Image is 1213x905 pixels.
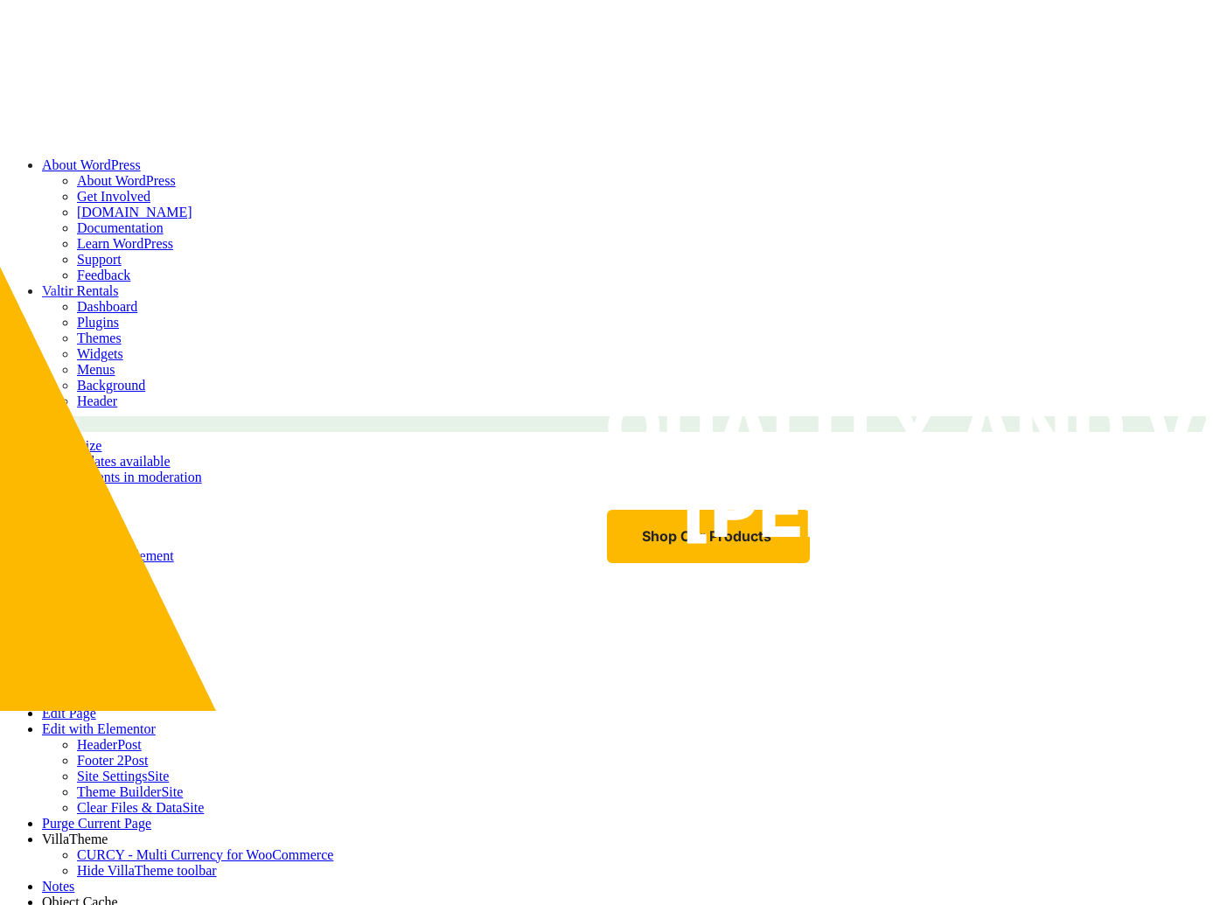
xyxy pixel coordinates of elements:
[124,753,149,768] span: Post
[42,816,151,831] a: Purge Current Page
[77,847,333,862] a: CURCY - Multi Currency for WooCommerce
[117,737,142,752] span: Post
[42,299,1206,331] ul: Valtir Rentals
[77,737,142,752] a: HeaderPost
[77,769,169,783] a: Site SettingsSite
[77,784,183,799] a: Theme BuilderSite
[182,800,204,815] span: Site
[77,784,161,799] span: Theme Builder
[147,769,169,783] span: Site
[77,863,217,878] span: Hide VillaTheme toolbar
[607,205,917,227] sr7-txt: Waterfilled Barriers & Barricades
[77,800,204,815] a: Clear Files & DataSite
[161,784,183,799] span: Site
[77,800,182,815] span: Clear Files & Data
[42,879,74,894] a: Notes
[77,769,147,783] span: Site Settings
[42,173,1206,205] ul: About WordPress
[42,331,1206,409] ul: Valtir Rentals
[77,737,117,752] span: Header
[77,753,148,768] a: Footer 2Post
[42,721,156,736] a: Edit with Elementor
[42,706,96,721] a: Edit Page
[77,753,124,768] span: Footer 2
[42,501,1206,690] ul: New
[42,205,1206,283] ul: About WordPress
[42,832,1206,847] div: VillaTheme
